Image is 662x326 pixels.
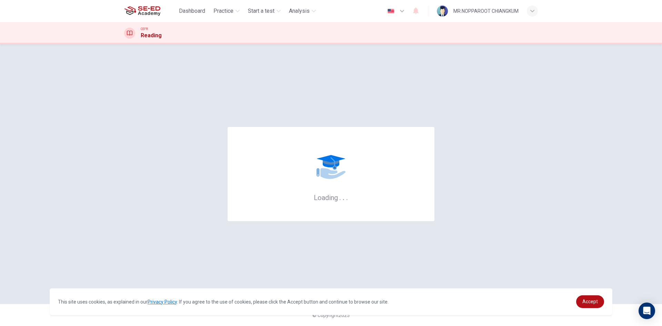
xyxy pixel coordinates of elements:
span: Accept [582,299,598,304]
span: Practice [213,7,233,15]
h6: . [346,191,348,202]
span: CEFR [141,27,148,31]
span: Start a test [248,7,274,15]
span: This site uses cookies, as explained in our . If you agree to the use of cookies, please click th... [58,299,389,305]
a: Privacy Policy [148,299,177,305]
a: dismiss cookie message [576,295,604,308]
div: Open Intercom Messenger [639,303,655,319]
a: SE-ED Academy logo [124,4,176,18]
span: Analysis [289,7,310,15]
div: cookieconsent [50,288,612,315]
h6: Loading [314,193,348,202]
h6: . [339,191,341,202]
h6: . [342,191,345,202]
button: Practice [211,5,242,17]
button: Dashboard [176,5,208,17]
span: © Copyright 2025 [312,313,350,318]
img: en [387,9,395,14]
button: Start a test [245,5,283,17]
div: MR.NOPPAROOT CHIANGKUM [453,7,519,15]
button: Analysis [286,5,319,17]
span: Dashboard [179,7,205,15]
h1: Reading [141,31,162,40]
img: Profile picture [437,6,448,17]
img: SE-ED Academy logo [124,4,160,18]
